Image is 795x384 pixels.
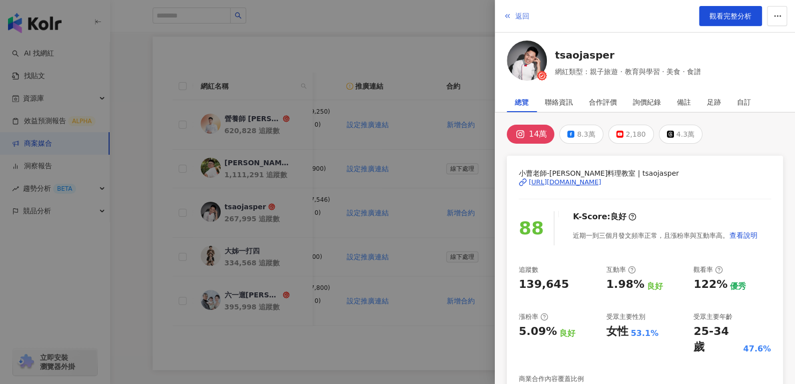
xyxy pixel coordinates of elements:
div: [URL][DOMAIN_NAME] [529,178,601,187]
div: 8.3萬 [577,127,595,141]
span: 網紅類型：親子旅遊 · 教育與學習 · 美食 · 食譜 [555,66,701,77]
div: 14萬 [529,127,547,141]
button: 返回 [503,6,530,26]
div: 女性 [606,324,628,339]
div: 1.98% [606,277,644,292]
div: 聯絡資訊 [545,92,573,112]
div: 良好 [559,328,575,339]
div: 139,645 [519,277,569,292]
div: 53.1% [631,328,659,339]
div: 2,180 [626,127,646,141]
div: 4.3萬 [676,127,694,141]
div: 47.6% [743,343,771,354]
a: 觀看完整分析 [699,6,762,26]
div: 追蹤數 [519,265,538,274]
div: 合作評價 [589,92,617,112]
button: 4.3萬 [659,125,702,144]
div: 總覽 [515,92,529,112]
div: 良好 [647,281,663,292]
span: 觀看完整分析 [709,12,751,20]
div: 詢價紀錄 [633,92,661,112]
div: 良好 [610,211,626,222]
a: [URL][DOMAIN_NAME] [519,178,771,187]
span: 返回 [515,12,529,20]
div: 自訂 [737,92,751,112]
div: 觀看率 [693,265,723,274]
div: 5.09% [519,324,557,339]
div: 受眾主要年齡 [693,312,732,321]
a: tsaojasper [555,48,701,62]
div: 備註 [677,92,691,112]
button: 查看說明 [729,225,758,245]
div: 商業合作內容覆蓋比例 [519,374,584,383]
button: 8.3萬 [559,125,603,144]
div: 122% [693,277,727,292]
a: KOL Avatar [507,41,547,84]
div: 足跡 [707,92,721,112]
div: 25-34 歲 [693,324,740,355]
div: 優秀 [730,281,746,292]
button: 2,180 [608,125,654,144]
div: 漲粉率 [519,312,548,321]
button: 14萬 [507,125,554,144]
img: KOL Avatar [507,41,547,81]
div: 互動率 [606,265,636,274]
div: K-Score : [573,211,636,222]
div: 近期一到三個月發文頻率正常，且漲粉率與互動率高。 [573,225,758,245]
span: 小曹老師-[PERSON_NAME]料理教室 | tsaojasper [519,168,771,179]
span: 查看說明 [729,231,757,239]
div: 88 [519,214,544,243]
div: 受眾主要性別 [606,312,645,321]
